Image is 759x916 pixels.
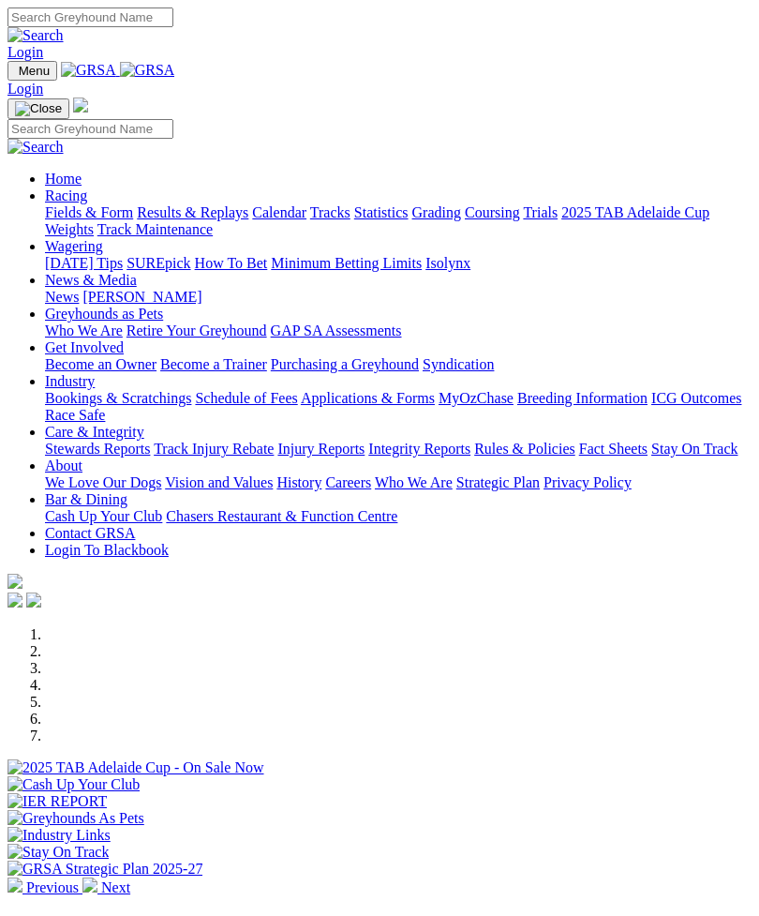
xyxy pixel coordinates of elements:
[97,221,213,237] a: Track Maintenance
[45,188,87,203] a: Racing
[45,424,144,440] a: Care & Integrity
[412,204,461,220] a: Grading
[7,879,82,895] a: Previous
[7,81,43,97] a: Login
[7,776,140,793] img: Cash Up Your Club
[45,525,135,541] a: Contact GRSA
[7,139,64,156] img: Search
[7,593,22,608] img: facebook.svg
[523,204,558,220] a: Trials
[45,323,123,338] a: Who We Are
[310,204,350,220] a: Tracks
[120,62,175,79] img: GRSA
[45,356,156,372] a: Become an Owner
[45,272,137,288] a: News & Media
[45,390,191,406] a: Bookings & Scratchings
[7,27,64,44] img: Search
[7,878,22,893] img: chevron-left-pager-white.svg
[45,339,124,355] a: Get Involved
[425,255,470,271] a: Isolynx
[195,390,297,406] a: Schedule of Fees
[101,879,130,895] span: Next
[45,238,103,254] a: Wagering
[517,390,647,406] a: Breeding Information
[45,458,82,473] a: About
[126,323,267,338] a: Retire Your Greyhound
[45,221,94,237] a: Weights
[45,289,79,305] a: News
[45,441,150,457] a: Stewards Reports
[7,574,22,589] img: logo-grsa-white.png
[375,474,453,490] a: Who We Are
[45,255,123,271] a: [DATE] Tips
[7,810,144,827] img: Greyhounds As Pets
[15,101,62,116] img: Close
[82,879,130,895] a: Next
[7,8,173,27] input: Search
[456,474,540,490] a: Strategic Plan
[354,204,409,220] a: Statistics
[439,390,513,406] a: MyOzChase
[73,98,88,113] img: logo-grsa-white.png
[277,441,365,457] a: Injury Reports
[19,64,50,78] span: Menu
[325,474,371,490] a: Careers
[126,255,190,271] a: SUREpick
[61,62,116,79] img: GRSA
[7,827,111,844] img: Industry Links
[45,373,95,389] a: Industry
[26,879,79,895] span: Previous
[45,407,105,423] a: Race Safe
[7,61,57,81] button: Toggle navigation
[7,844,109,861] img: Stay On Track
[271,323,402,338] a: GAP SA Assessments
[651,441,737,457] a: Stay On Track
[368,441,470,457] a: Integrity Reports
[45,323,752,339] div: Greyhounds as Pets
[45,289,752,306] div: News & Media
[45,255,752,272] div: Wagering
[301,390,435,406] a: Applications & Forms
[252,204,306,220] a: Calendar
[579,441,647,457] a: Fact Sheets
[45,306,163,322] a: Greyhounds as Pets
[271,255,422,271] a: Minimum Betting Limits
[7,759,264,776] img: 2025 TAB Adelaide Cup - On Sale Now
[543,474,632,490] a: Privacy Policy
[7,793,107,810] img: IER REPORT
[195,255,268,271] a: How To Bet
[45,474,161,490] a: We Love Our Dogs
[651,390,741,406] a: ICG Outcomes
[45,542,169,558] a: Login To Blackbook
[276,474,321,490] a: History
[423,356,494,372] a: Syndication
[7,98,69,119] button: Toggle navigation
[561,204,709,220] a: 2025 TAB Adelaide Cup
[7,861,202,878] img: GRSA Strategic Plan 2025-27
[45,441,752,458] div: Care & Integrity
[271,356,419,372] a: Purchasing a Greyhound
[154,441,274,457] a: Track Injury Rebate
[165,474,273,490] a: Vision and Values
[160,356,267,372] a: Become a Trainer
[137,204,248,220] a: Results & Replays
[45,508,162,524] a: Cash Up Your Club
[45,356,752,373] div: Get Involved
[45,474,752,491] div: About
[7,119,173,139] input: Search
[166,508,397,524] a: Chasers Restaurant & Function Centre
[7,44,43,60] a: Login
[82,878,97,893] img: chevron-right-pager-white.svg
[45,171,82,187] a: Home
[45,204,752,238] div: Racing
[45,390,752,424] div: Industry
[45,204,133,220] a: Fields & Form
[474,441,575,457] a: Rules & Policies
[45,508,752,525] div: Bar & Dining
[45,491,127,507] a: Bar & Dining
[465,204,520,220] a: Coursing
[82,289,201,305] a: [PERSON_NAME]
[26,593,41,608] img: twitter.svg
